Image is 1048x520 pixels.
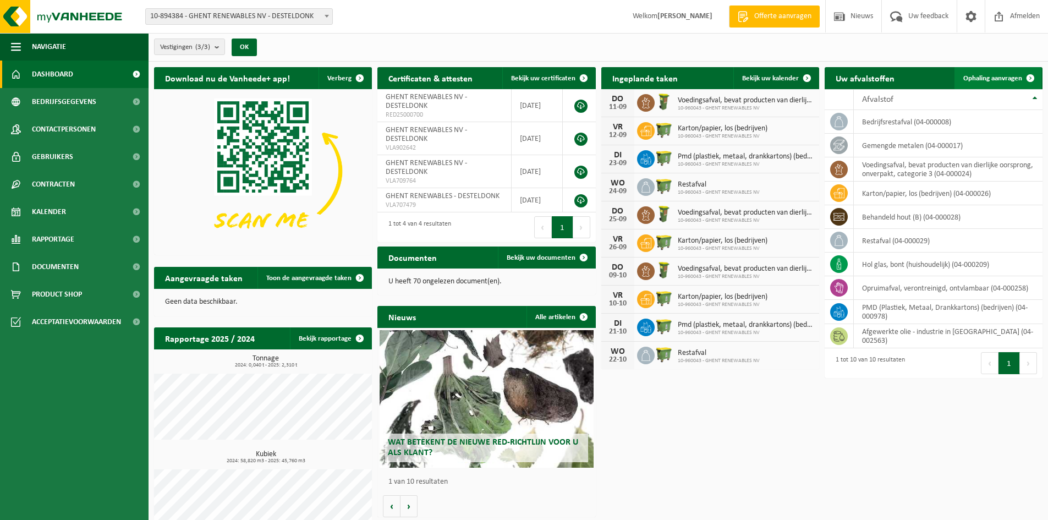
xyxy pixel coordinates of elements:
[386,111,503,119] span: RED25000700
[534,216,552,238] button: Previous
[607,319,629,328] div: DI
[160,39,210,56] span: Vestigingen
[678,237,767,245] span: Karton/papier, los (bedrijven)
[32,226,74,253] span: Rapportage
[655,345,673,364] img: WB-1100-HPE-GN-51
[195,43,210,51] count: (3/3)
[607,328,629,336] div: 21-10
[386,93,467,110] span: GHENT RENEWABLES NV - DESTELDONK
[607,160,629,167] div: 23-09
[573,216,590,238] button: Next
[742,75,799,82] span: Bekijk uw kalender
[386,144,503,152] span: VLA902642
[383,495,400,517] button: Vorige
[854,182,1042,205] td: karton/papier, los (bedrijven) (04-000026)
[607,103,629,111] div: 11-09
[512,89,563,122] td: [DATE]
[678,133,767,140] span: 10-960043 - GHENT RENEWABLES NV
[319,67,371,89] button: Verberg
[655,261,673,280] img: WB-0060-HPE-GN-51
[678,245,767,252] span: 10-960043 - GHENT RENEWABLES NV
[655,92,673,111] img: WB-0060-HPE-GN-51
[655,149,673,167] img: WB-1100-HPE-GN-51
[678,209,814,217] span: Voedingsafval, bevat producten van dierlijke oorsprong, onverpakt, categorie 3
[498,247,595,269] a: Bekijk uw documenten
[383,215,451,239] div: 1 tot 4 van 4 resultaten
[607,244,629,251] div: 26-09
[854,134,1042,157] td: gemengde metalen (04-000017)
[854,253,1042,276] td: hol glas, bont (huishoudelijk) (04-000209)
[512,155,563,188] td: [DATE]
[678,180,760,189] span: Restafval
[386,192,500,200] span: GHENT RENEWABLES - DESTELDONK
[607,356,629,364] div: 22-10
[854,300,1042,324] td: PMD (Plastiek, Metaal, Drankkartons) (bedrijven) (04-000978)
[502,67,595,89] a: Bekijk uw certificaten
[526,306,595,328] a: Alle artikelen
[607,188,629,195] div: 24-09
[266,275,352,282] span: Toon de aangevraagde taken
[678,330,814,336] span: 10-960043 - GHENT RENEWABLES NV
[830,351,905,375] div: 1 tot 10 van 10 resultaten
[388,478,590,486] p: 1 van 10 resultaten
[32,88,96,116] span: Bedrijfsgegevens
[380,330,593,468] a: Wat betekent de nieuwe RED-richtlijn voor u als klant?
[607,151,629,160] div: DI
[32,281,82,308] span: Product Shop
[32,116,96,143] span: Contactpersonen
[154,89,372,253] img: Download de VHEPlus App
[607,300,629,308] div: 10-10
[854,229,1042,253] td: restafval (04-000029)
[154,39,225,55] button: Vestigingen(3/3)
[160,355,372,368] h3: Tonnage
[607,179,629,188] div: WO
[512,188,563,212] td: [DATE]
[507,254,575,261] span: Bekijk uw documenten
[400,495,418,517] button: Volgende
[607,207,629,216] div: DO
[146,9,332,24] span: 10-894384 - GHENT RENEWABLES NV - DESTELDONK
[655,289,673,308] img: WB-1100-HPE-GN-50
[854,205,1042,229] td: behandeld hout (B) (04-000028)
[854,276,1042,300] td: opruimafval, verontreinigd, ontvlambaar (04-000258)
[963,75,1022,82] span: Ophaling aanvragen
[512,122,563,155] td: [DATE]
[257,267,371,289] a: Toon de aangevraagde taken
[552,216,573,238] button: 1
[32,253,79,281] span: Documenten
[386,201,503,210] span: VLA707479
[607,132,629,139] div: 12-09
[825,67,906,89] h2: Uw afvalstoffen
[386,177,503,185] span: VLA709764
[678,96,814,105] span: Voedingsafval, bevat producten van dierlijke oorsprong, onverpakt, categorie 3
[607,347,629,356] div: WO
[678,349,760,358] span: Restafval
[388,438,578,457] span: Wat betekent de nieuwe RED-richtlijn voor u als klant?
[733,67,818,89] a: Bekijk uw kalender
[854,110,1042,134] td: bedrijfsrestafval (04-000008)
[678,161,814,168] span: 10-960043 - GHENT RENEWABLES NV
[386,126,467,143] span: GHENT RENEWABLES NV - DESTELDONK
[154,67,301,89] h2: Download nu de Vanheede+ app!
[160,363,372,368] span: 2024: 0,040 t - 2025: 2,310 t
[678,302,767,308] span: 10-960043 - GHENT RENEWABLES NV
[678,273,814,280] span: 10-960043 - GHENT RENEWABLES NV
[678,152,814,161] span: Pmd (plastiek, metaal, drankkartons) (bedrijven)
[655,177,673,195] img: WB-1100-HPE-GN-51
[607,123,629,132] div: VR
[32,61,73,88] span: Dashboard
[154,327,266,349] h2: Rapportage 2025 / 2024
[854,324,1042,348] td: afgewerkte olie - industrie in [GEOGRAPHIC_DATA] (04-002563)
[729,6,820,28] a: Offerte aanvragen
[377,306,427,327] h2: Nieuws
[678,217,814,224] span: 10-960043 - GHENT RENEWABLES NV
[678,321,814,330] span: Pmd (plastiek, metaal, drankkartons) (bedrijven)
[655,121,673,139] img: WB-1100-HPE-GN-50
[165,298,361,306] p: Geen data beschikbaar.
[145,8,333,25] span: 10-894384 - GHENT RENEWABLES NV - DESTELDONK
[607,216,629,223] div: 25-09
[32,198,66,226] span: Kalender
[607,95,629,103] div: DO
[862,95,893,104] span: Afvalstof
[655,233,673,251] img: WB-1100-HPE-GN-50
